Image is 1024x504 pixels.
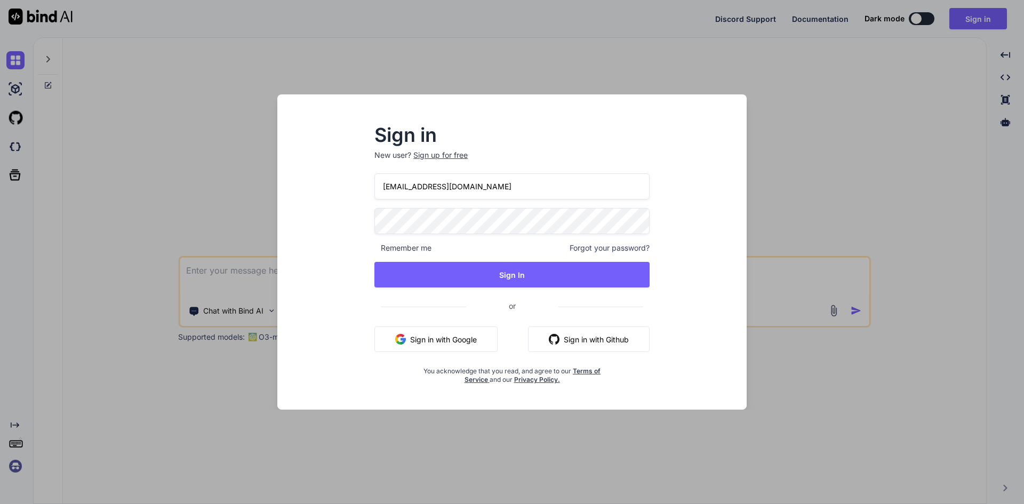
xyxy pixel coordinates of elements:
p: New user? [374,150,650,173]
img: google [395,334,406,345]
span: Forgot your password? [570,243,650,253]
div: You acknowledge that you read, and agree to our and our [420,361,604,384]
div: Sign up for free [413,150,468,161]
button: Sign in with Github [528,326,650,352]
h2: Sign in [374,126,650,143]
span: or [466,293,558,319]
a: Privacy Policy. [514,375,560,383]
button: Sign In [374,262,650,287]
a: Terms of Service [465,367,601,383]
button: Sign in with Google [374,326,498,352]
img: github [549,334,559,345]
span: Remember me [374,243,431,253]
input: Login or Email [374,173,650,199]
